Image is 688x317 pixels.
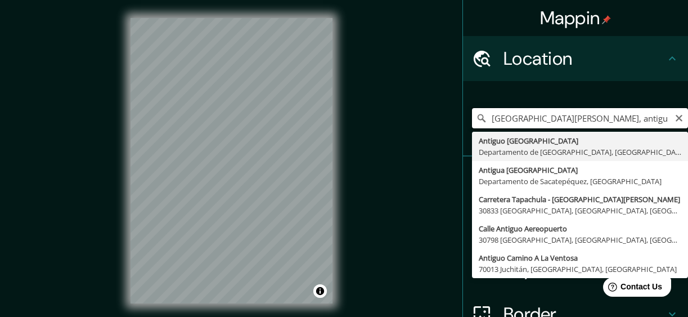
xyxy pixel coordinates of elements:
[479,176,681,187] div: Departamento de Sacatepéquez, [GEOGRAPHIC_DATA]
[602,15,611,24] img: pin-icon.png
[463,247,688,292] div: Layout
[472,108,688,128] input: Pick your city or area
[479,205,681,216] div: 30833 [GEOGRAPHIC_DATA], [GEOGRAPHIC_DATA], [GEOGRAPHIC_DATA]
[479,252,681,264] div: Antiguo Camino A La Ventosa
[463,202,688,247] div: Style
[479,264,681,275] div: 70013 Juchitán, [GEOGRAPHIC_DATA], [GEOGRAPHIC_DATA]
[479,146,681,158] div: Departamento de [GEOGRAPHIC_DATA], [GEOGRAPHIC_DATA][PERSON_NAME]
[313,284,327,298] button: Toggle attribution
[463,36,688,81] div: Location
[131,18,332,303] canvas: Map
[503,258,665,280] h4: Layout
[479,234,681,245] div: 30798 [GEOGRAPHIC_DATA], [GEOGRAPHIC_DATA], [GEOGRAPHIC_DATA]
[503,47,665,70] h4: Location
[479,223,681,234] div: Calle Antiguo Aereopuerto
[463,157,688,202] div: Pins
[479,164,681,176] div: Antigua [GEOGRAPHIC_DATA]
[674,112,683,123] button: Clear
[588,273,676,305] iframe: Help widget launcher
[540,7,611,29] h4: Mappin
[479,194,681,205] div: Carretera Tapachula - [GEOGRAPHIC_DATA][PERSON_NAME]
[479,135,681,146] div: Antiguo [GEOGRAPHIC_DATA]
